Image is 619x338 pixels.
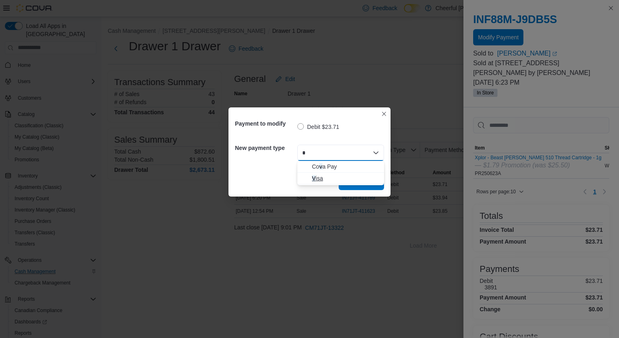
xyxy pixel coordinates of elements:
button: Closes this modal window [379,109,389,119]
button: Close list of options [373,150,379,156]
div: Choose from the following options [297,161,384,184]
h5: New payment type [235,140,296,156]
button: Cova Pay [297,161,384,173]
h5: Payment to modify [235,116,296,132]
button: Visa [297,173,384,184]
input: Accessible screen reader label [302,148,306,158]
label: Debit $23.71 [297,122,339,132]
